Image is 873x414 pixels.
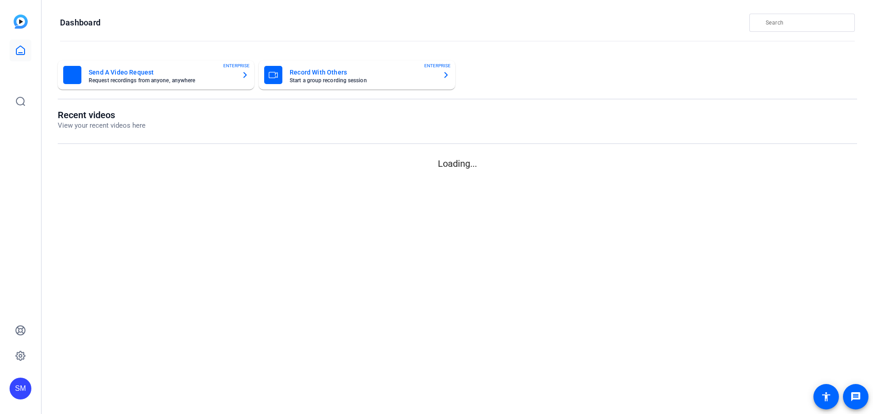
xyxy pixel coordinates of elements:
[10,378,31,399] div: SM
[58,157,857,170] p: Loading...
[259,60,455,90] button: Record With OthersStart a group recording sessionENTERPRISE
[89,67,234,78] mat-card-title: Send A Video Request
[60,17,100,28] h1: Dashboard
[14,15,28,29] img: blue-gradient.svg
[223,62,250,69] span: ENTERPRISE
[58,60,254,90] button: Send A Video RequestRequest recordings from anyone, anywhereENTERPRISE
[89,78,234,83] mat-card-subtitle: Request recordings from anyone, anywhere
[58,120,145,131] p: View your recent videos here
[766,17,848,28] input: Search
[850,391,861,402] mat-icon: message
[58,110,145,120] h1: Recent videos
[290,67,435,78] mat-card-title: Record With Others
[290,78,435,83] mat-card-subtitle: Start a group recording session
[821,391,832,402] mat-icon: accessibility
[424,62,451,69] span: ENTERPRISE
